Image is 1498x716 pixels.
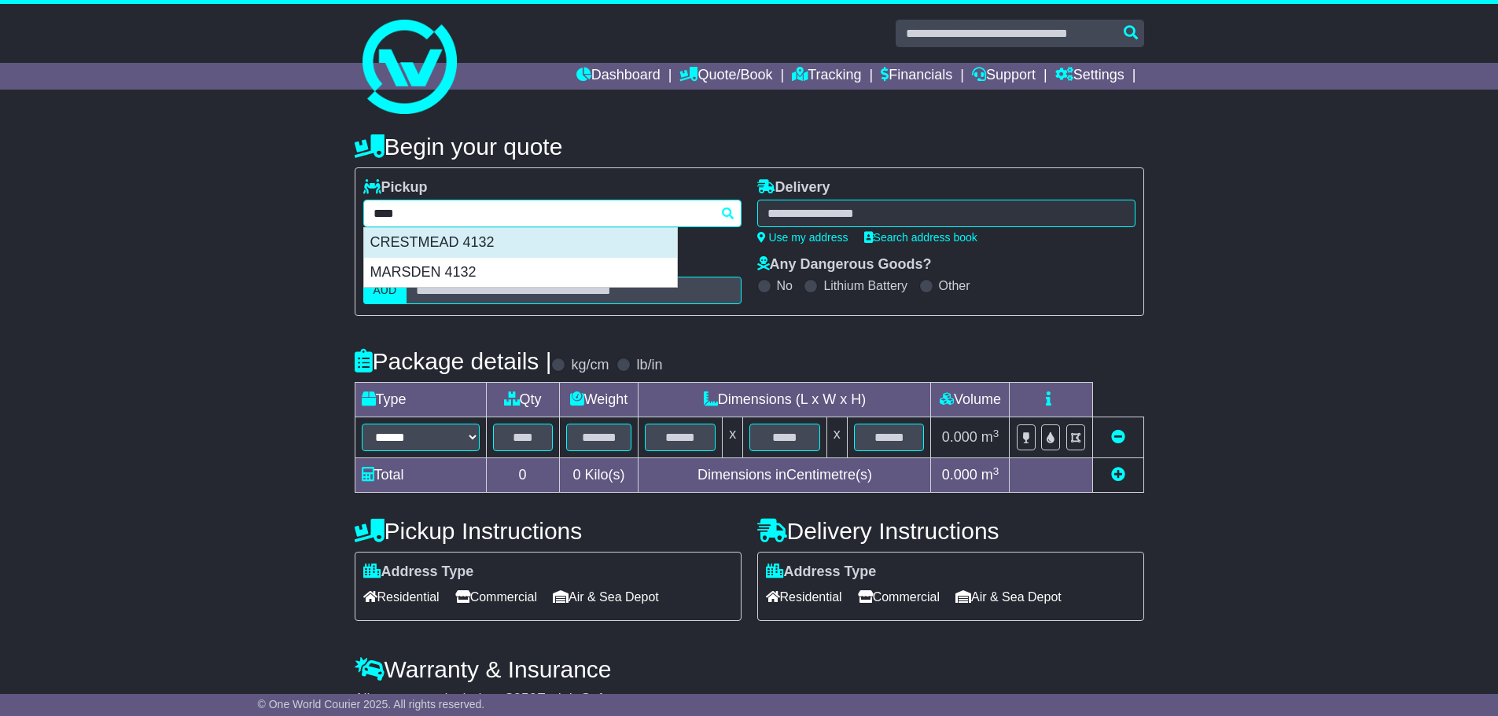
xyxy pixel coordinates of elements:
[559,458,639,493] td: Kilo(s)
[858,585,940,609] span: Commercial
[826,417,847,458] td: x
[559,383,639,417] td: Weight
[639,383,931,417] td: Dimensions (L x W x H)
[1055,63,1124,90] a: Settings
[777,278,793,293] label: No
[757,179,830,196] label: Delivery
[1111,429,1125,445] a: Remove this item
[355,383,486,417] td: Type
[757,518,1144,544] h4: Delivery Instructions
[679,63,772,90] a: Quote/Book
[363,585,440,609] span: Residential
[572,467,580,483] span: 0
[363,200,742,227] typeahead: Please provide city
[355,691,1144,708] div: All our quotes include a $ FreightSafe warranty.
[931,383,1010,417] td: Volume
[955,585,1062,609] span: Air & Sea Depot
[942,429,977,445] span: 0.000
[363,277,407,304] label: AUD
[571,357,609,374] label: kg/cm
[364,258,677,288] div: MARSDEN 4132
[993,465,999,477] sup: 3
[942,467,977,483] span: 0.000
[355,518,742,544] h4: Pickup Instructions
[981,429,999,445] span: m
[993,428,999,439] sup: 3
[981,467,999,483] span: m
[363,179,428,196] label: Pickup
[766,564,877,581] label: Address Type
[757,256,932,274] label: Any Dangerous Goods?
[455,585,537,609] span: Commercial
[553,585,659,609] span: Air & Sea Depot
[355,134,1144,160] h4: Begin your quote
[939,278,970,293] label: Other
[972,63,1036,90] a: Support
[864,231,977,244] a: Search address book
[792,63,861,90] a: Tracking
[355,458,486,493] td: Total
[486,458,559,493] td: 0
[486,383,559,417] td: Qty
[639,458,931,493] td: Dimensions in Centimetre(s)
[636,357,662,374] label: lb/in
[355,348,552,374] h4: Package details |
[723,417,743,458] td: x
[355,656,1144,682] h4: Warranty & Insurance
[757,231,848,244] a: Use my address
[881,63,952,90] a: Financials
[1111,467,1125,483] a: Add new item
[576,63,661,90] a: Dashboard
[513,691,537,707] span: 250
[823,278,907,293] label: Lithium Battery
[364,228,677,258] div: CRESTMEAD 4132
[258,698,485,710] span: © One World Courier 2025. All rights reserved.
[363,564,474,581] label: Address Type
[766,585,842,609] span: Residential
